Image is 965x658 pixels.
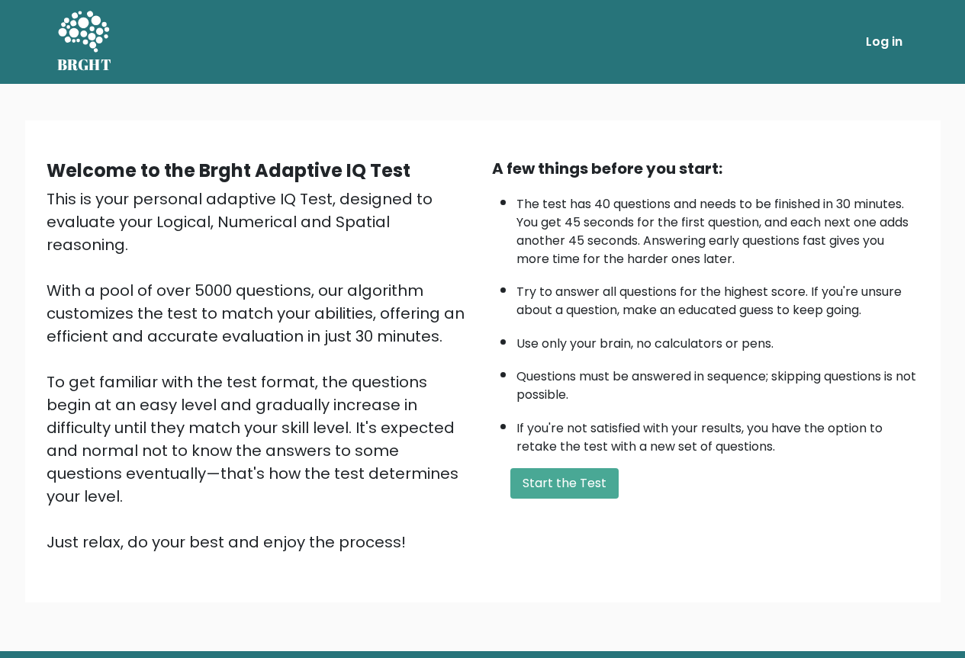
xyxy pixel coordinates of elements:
li: Try to answer all questions for the highest score. If you're unsure about a question, make an edu... [516,275,919,319]
a: Log in [860,27,909,57]
li: The test has 40 questions and needs to be finished in 30 minutes. You get 45 seconds for the firs... [516,188,919,268]
div: A few things before you start: [492,157,919,180]
h5: BRGHT [57,56,112,74]
li: Questions must be answered in sequence; skipping questions is not possible. [516,360,919,404]
button: Start the Test [510,468,619,499]
div: This is your personal adaptive IQ Test, designed to evaluate your Logical, Numerical and Spatial ... [47,188,474,554]
b: Welcome to the Brght Adaptive IQ Test [47,158,410,183]
li: If you're not satisfied with your results, you have the option to retake the test with a new set ... [516,412,919,456]
li: Use only your brain, no calculators or pens. [516,327,919,353]
a: BRGHT [57,6,112,78]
